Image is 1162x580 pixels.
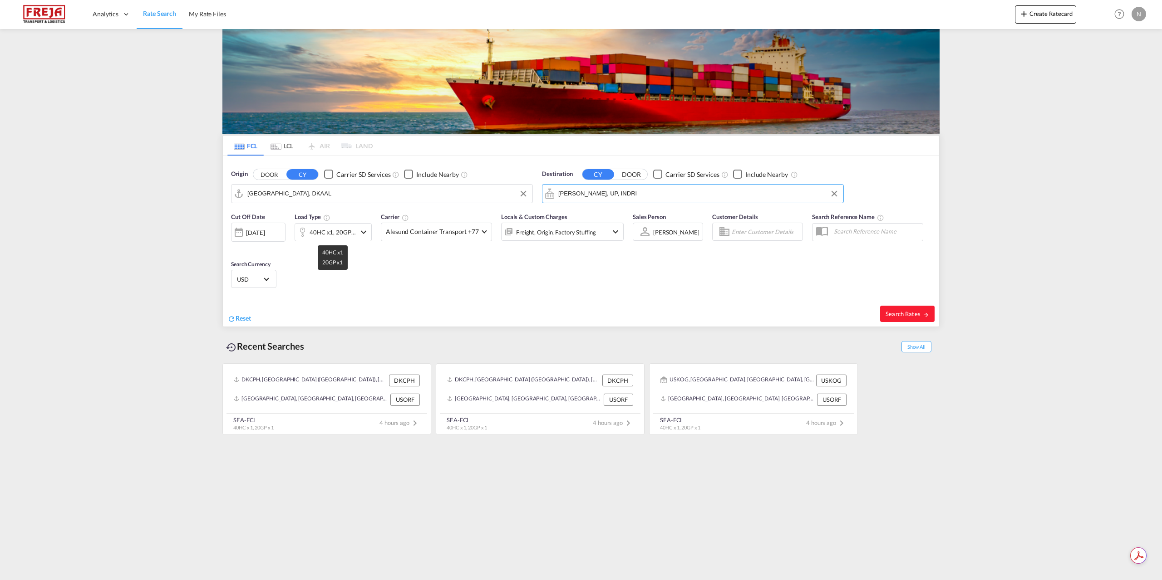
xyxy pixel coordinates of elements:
button: icon-plus 400-fgCreate Ratecard [1015,5,1076,24]
div: DKCPH, Copenhagen (Kobenhavn), Denmark, Northern Europe, Europe [447,375,600,386]
span: Sales Person [633,213,666,220]
span: Load Type [295,213,330,220]
div: Include Nearby [745,170,788,179]
div: SEA-FCL [447,416,487,424]
div: USORF, Norfolk, VA, United States, North America, Americas [447,394,601,405]
span: 4 hours ago [593,419,634,426]
md-icon: icon-arrow-right [923,312,929,318]
md-select: Select Currency: $ USDUnited States Dollar [236,273,271,286]
div: Freight Origin Factory Stuffingicon-chevron-down [501,223,624,241]
span: Origin [231,170,247,179]
md-checkbox: Checkbox No Ink [733,170,788,179]
div: icon-refreshReset [227,314,251,324]
div: USORF, Norfolk, VA, United States, North America, Americas [660,394,815,405]
button: Clear Input [517,187,530,200]
span: Search Rates [886,310,929,317]
button: Search Ratesicon-arrow-right [880,306,935,322]
md-checkbox: Checkbox No Ink [404,170,459,179]
div: USORF [390,394,420,405]
div: USORF [604,394,633,405]
div: N [1132,7,1146,21]
span: Carrier [381,213,409,220]
span: Cut Off Date [231,213,265,220]
div: Freight Origin Factory Stuffing [516,226,596,239]
span: 4 hours ago [806,419,847,426]
div: USKOG [816,375,847,386]
md-icon: Unchecked: Search for CY (Container Yard) services for all selected carriers.Checked : Search for... [392,171,399,178]
input: Enter Customer Details [732,225,800,239]
md-icon: icon-information-outline [323,214,330,221]
recent-search-card: DKCPH, [GEOGRAPHIC_DATA] ([GEOGRAPHIC_DATA]), [GEOGRAPHIC_DATA], [GEOGRAPHIC_DATA], [GEOGRAPHIC_D... [222,363,431,435]
md-checkbox: Checkbox No Ink [324,170,390,179]
span: 40HC x 1, 20GP x 1 [447,424,487,430]
md-icon: The selected Trucker/Carrierwill be displayed in the rate results If the rates are from another f... [402,214,409,221]
md-tab-item: FCL [227,136,264,156]
div: DKCPH [389,375,420,386]
recent-search-card: USKOG, [GEOGRAPHIC_DATA], [GEOGRAPHIC_DATA], [GEOGRAPHIC_DATA], [GEOGRAPHIC_DATA], [GEOGRAPHIC_DA... [649,363,858,435]
div: USORF, Norfolk, VA, United States, North America, Americas [234,394,388,405]
div: Carrier SD Services [336,170,390,179]
div: [PERSON_NAME] [653,229,699,236]
md-icon: Your search will be saved by the below given name [877,214,884,221]
md-icon: icon-chevron-right [836,418,847,429]
md-icon: icon-backup-restore [226,342,237,353]
input: Search by Port [247,187,528,200]
span: Locals & Custom Charges [501,213,567,220]
button: DOOR [615,169,647,180]
div: USKOG, Copenhagen, NY, United States, North America, Americas [660,375,814,386]
md-icon: Unchecked: Ignores neighbouring ports when fetching rates.Checked : Includes neighbouring ports w... [791,171,798,178]
span: 40HC x1 20GP x1 [322,249,343,266]
span: 40HC x 1, 20GP x 1 [233,424,274,430]
div: DKCPH [602,375,633,386]
md-pagination-wrapper: Use the left and right arrow keys to navigate between tabs [227,136,373,156]
md-icon: icon-chevron-right [409,418,420,429]
div: USORF [817,394,847,405]
md-icon: icon-chevron-down [610,226,621,237]
button: DOOR [253,169,285,180]
span: Destination [542,170,573,179]
div: 40HC x1 20GP x1icon-chevron-down [295,223,372,241]
md-icon: icon-chevron-right [623,418,634,429]
md-checkbox: Checkbox No Ink [653,170,719,179]
md-datepicker: Select [231,241,238,253]
span: Search Currency [231,261,271,268]
div: SEA-FCL [660,416,700,424]
recent-search-card: DKCPH, [GEOGRAPHIC_DATA] ([GEOGRAPHIC_DATA]), [GEOGRAPHIC_DATA], [GEOGRAPHIC_DATA], [GEOGRAPHIC_D... [436,363,645,435]
md-tab-item: LCL [264,136,300,156]
span: Analytics [93,10,118,19]
span: Show All [901,341,931,352]
md-icon: icon-refresh [227,315,236,323]
md-icon: Unchecked: Search for CY (Container Yard) services for all selected carriers.Checked : Search for... [721,171,729,178]
span: Search Reference Name [812,213,884,220]
div: [DATE] [246,229,265,237]
span: USD [237,275,262,283]
span: Customer Details [712,213,758,220]
span: Help [1112,6,1127,22]
span: 40HC x 1, 20GP x 1 [660,424,700,430]
div: Help [1112,6,1132,23]
button: CY [582,169,614,180]
span: Rate Search [143,10,176,17]
input: Search by Port [558,187,839,200]
div: Recent Searches [222,336,308,356]
md-select: Sales Person: Nikolaj Korsvold [652,225,700,239]
input: Search Reference Name [829,224,923,238]
div: 40HC x1 20GP x1 [310,226,356,239]
span: 4 hours ago [379,419,420,426]
div: DKCPH, Copenhagen (Kobenhavn), Denmark, Northern Europe, Europe [234,375,387,386]
md-input-container: Aalborg, DKAAL [231,185,532,203]
span: My Rate Files [189,10,226,18]
md-icon: icon-chevron-down [358,227,369,238]
div: Carrier SD Services [665,170,719,179]
div: SEA-FCL [233,416,274,424]
img: 586607c025bf11f083711d99603023e7.png [14,4,75,24]
md-input-container: Dadri, UP, INDRI [542,185,843,203]
md-icon: icon-plus 400-fg [1019,8,1029,19]
span: Alesund Container Transport +77 [386,227,479,236]
div: Include Nearby [416,170,459,179]
span: Reset [236,314,251,322]
img: LCL+%26+FCL+BACKGROUND.png [222,29,940,134]
md-icon: Unchecked: Ignores neighbouring ports when fetching rates.Checked : Includes neighbouring ports w... [461,171,468,178]
button: CY [286,169,318,180]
